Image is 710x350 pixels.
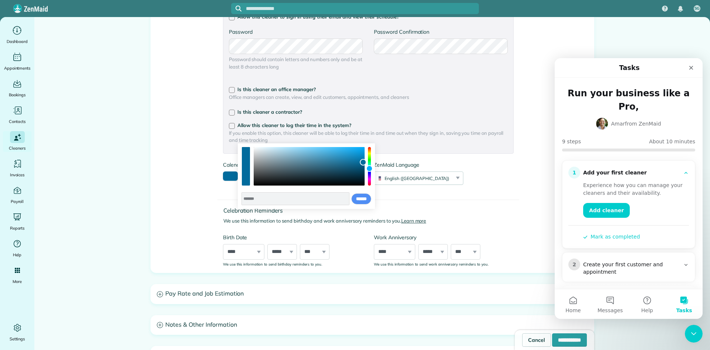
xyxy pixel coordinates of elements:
span: Dashboard [7,38,28,45]
a: Cancel [522,333,551,347]
iframe: Intercom live chat [685,325,703,343]
label: Calendar color [223,161,257,169]
a: Invoices [3,158,31,179]
span: Bookings [9,91,26,99]
a: Pay Rate and Job Estimation [151,284,594,303]
a: Payroll [3,184,31,205]
label: Work Anniversary [374,234,514,241]
span: Help [13,251,22,259]
a: Help [3,238,31,259]
span: Reports [10,224,25,232]
a: Reports [3,211,31,232]
span: Payroll [11,198,24,205]
label: Password [229,28,363,36]
span: SG [694,6,700,11]
span: Is this cleaner a contractor? [237,109,302,115]
span: Office managers can create, view, and edit customers, appointments, and cleaners [229,94,508,101]
input: save and close [351,193,371,204]
label: ZenMaid Language [374,161,463,169]
sub: We use this information to send work anniversary reminders to you. [374,262,488,266]
span: Allow this cleaner to sign in using their email and view their schedule? [237,14,399,20]
div: color selection area [254,147,365,186]
a: Notes & Other Information [151,316,594,334]
a: Contacts [3,104,31,125]
span: More [13,278,22,285]
iframe: Intercom live chat [555,58,703,319]
span: Appointments [4,64,31,72]
span: Contacts [9,118,26,125]
label: Birth Date [223,234,363,241]
div: hue selection slider [368,147,371,186]
span: Cleaners [9,144,26,152]
a: Bookings [3,78,31,99]
a: Dashboard [3,24,31,45]
span: Invoices [10,171,25,179]
span: Is this cleaner an office manager? [237,86,316,92]
svg: Focus search [236,6,241,11]
button: Focus search [231,6,241,11]
span: Password should contain letters and numbers only and be at least 8 characters long [229,56,363,70]
h4: Celebration Reminders [223,207,520,214]
button: toggle color picker dialog [223,171,238,181]
a: Appointments [3,51,31,72]
a: Settings [3,322,31,343]
span: If you enable this option, this cleaner will be able to log their time in and time out when they ... [229,130,508,144]
div: English ([GEOGRAPHIC_DATA]) [374,175,454,181]
button: use previous color [242,147,250,166]
a: Cleaners [3,131,31,152]
div: Notifications [673,1,688,17]
p: We use this information to send birthday and work anniversary reminders to you. [223,217,520,225]
label: Password Confirmation [374,28,508,36]
div: color picker dialog [238,143,375,209]
span: Allow this cleaner to log their time in the system? [237,122,351,128]
input: color input field [241,192,349,205]
a: Learn more [401,218,426,224]
sub: We use this information to send birthday reminders to you. [223,262,322,266]
span: Settings [10,335,25,343]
